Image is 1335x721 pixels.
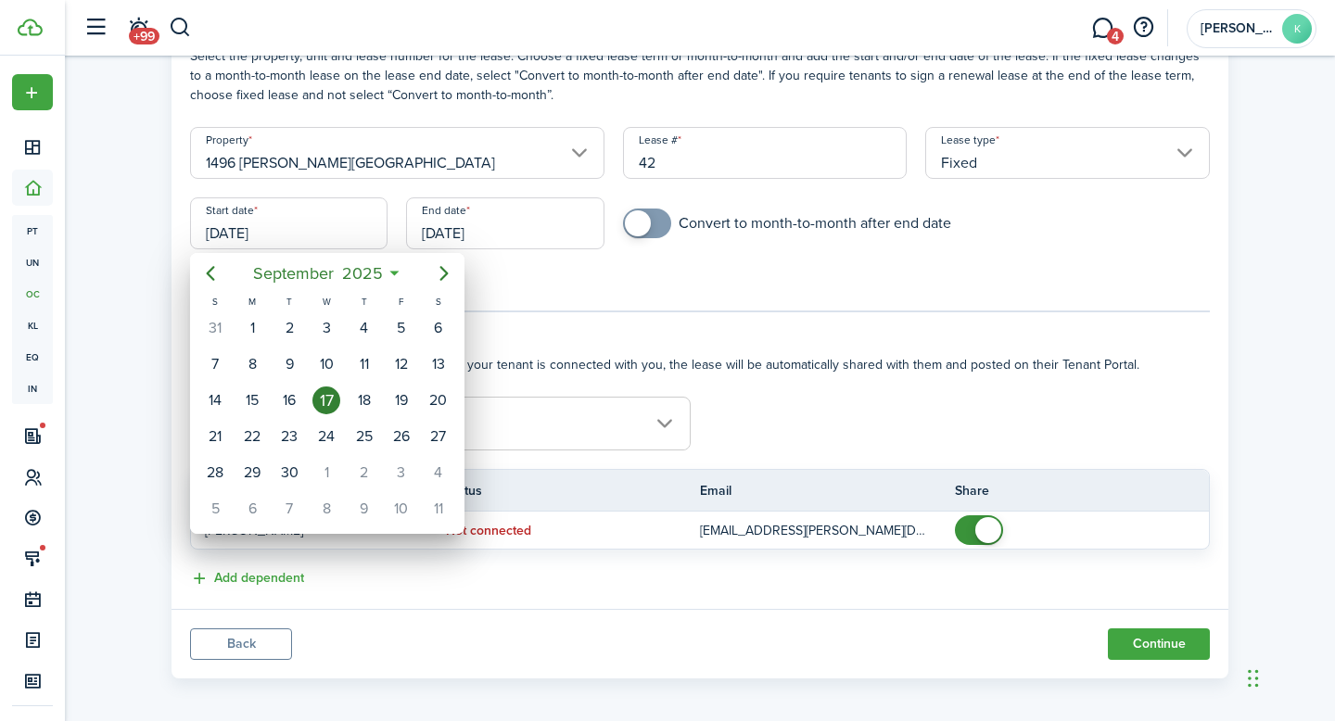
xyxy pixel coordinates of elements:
[350,350,378,378] div: Thursday, September 11, 2025
[275,423,303,450] div: Tuesday, September 23, 2025
[312,459,340,487] div: Wednesday, October 1, 2025
[271,294,308,310] div: T
[425,459,452,487] div: Saturday, October 4, 2025
[248,257,337,290] span: September
[426,255,463,292] mbsc-button: Next page
[275,459,303,487] div: Tuesday, September 30, 2025
[275,495,303,523] div: Tuesday, October 7, 2025
[192,255,229,292] mbsc-button: Previous page
[197,294,234,310] div: S
[238,350,266,378] div: Monday, September 8, 2025
[350,314,378,342] div: Thursday, September 4, 2025
[201,314,229,342] div: Sunday, August 31, 2025
[238,495,266,523] div: Monday, October 6, 2025
[312,314,340,342] div: Wednesday, September 3, 2025
[308,294,345,310] div: W
[388,423,415,450] div: Friday, September 26, 2025
[337,257,387,290] span: 2025
[388,350,415,378] div: Friday, September 12, 2025
[241,257,394,290] mbsc-button: September2025
[238,386,266,414] div: Monday, September 15, 2025
[275,386,303,414] div: Tuesday, September 16, 2025
[388,459,415,487] div: Friday, October 3, 2025
[238,459,266,487] div: Monday, September 29, 2025
[275,314,303,342] div: Tuesday, September 2, 2025
[350,459,378,487] div: Thursday, October 2, 2025
[425,495,452,523] div: Saturday, October 11, 2025
[383,294,420,310] div: F
[425,350,452,378] div: Saturday, September 13, 2025
[238,314,266,342] div: Monday, September 1, 2025
[388,314,415,342] div: Friday, September 5, 2025
[234,294,271,310] div: M
[312,350,340,378] div: Wednesday, September 10, 2025
[350,423,378,450] div: Thursday, September 25, 2025
[312,495,340,523] div: Wednesday, October 8, 2025
[388,386,415,414] div: Friday, September 19, 2025
[350,495,378,523] div: Thursday, October 9, 2025
[346,294,383,310] div: T
[388,495,415,523] div: Friday, October 10, 2025
[201,495,229,523] div: Sunday, October 5, 2025
[201,386,229,414] div: Sunday, September 14, 2025
[425,314,452,342] div: Saturday, September 6, 2025
[201,459,229,487] div: Sunday, September 28, 2025
[350,386,378,414] div: Thursday, September 18, 2025
[275,350,303,378] div: Tuesday, September 9, 2025
[201,423,229,450] div: Sunday, September 21, 2025
[420,294,457,310] div: S
[312,386,340,414] div: Today, Wednesday, September 17, 2025
[425,386,452,414] div: Saturday, September 20, 2025
[201,350,229,378] div: Sunday, September 7, 2025
[425,423,452,450] div: Saturday, September 27, 2025
[312,423,340,450] div: Wednesday, September 24, 2025
[238,423,266,450] div: Monday, September 22, 2025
